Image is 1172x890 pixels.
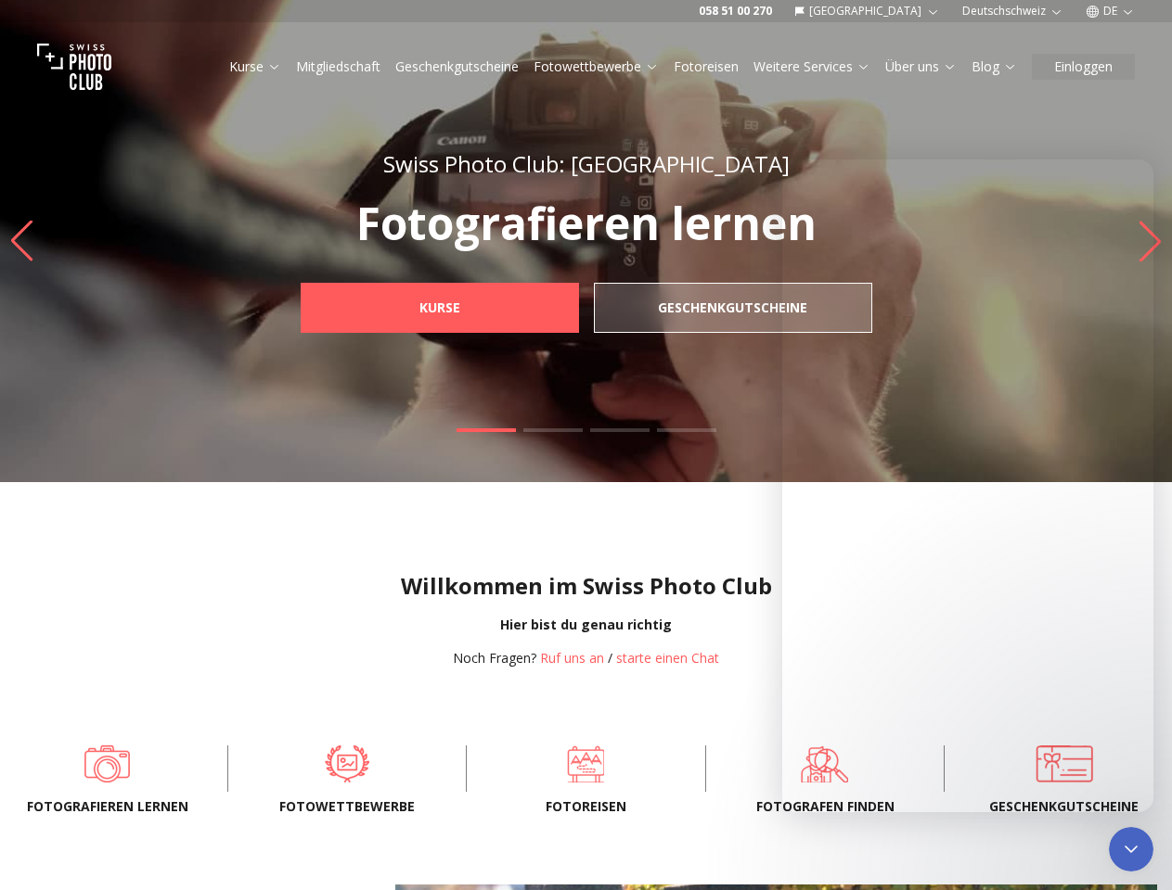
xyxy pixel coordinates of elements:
a: Kurse [229,57,281,76]
button: Über uns [878,54,964,80]
a: Über uns [885,57,957,76]
p: Fotografieren lernen [260,201,913,246]
a: Fotoreisen [496,745,676,782]
button: Fotowettbewerbe [526,54,666,80]
button: Mitgliedschaft [289,54,388,80]
h1: Willkommen im Swiss Photo Club [15,571,1157,601]
span: Fotografen finden [736,797,915,816]
button: Weitere Services [746,54,878,80]
span: Fotowettbewerbe [258,797,437,816]
a: Fotowettbewerbe [534,57,659,76]
span: Fotografieren lernen [19,797,198,816]
div: Hier bist du genau richtig [15,616,1157,634]
button: Fotoreisen [666,54,746,80]
a: Kurse [301,283,579,333]
iframe: Intercom live chat [1109,827,1153,871]
b: Kurse [419,299,460,317]
iframe: Intercom live chat [782,159,1153,812]
button: Blog [964,54,1024,80]
a: 058 51 00 270 [699,4,772,19]
a: Ruf uns an [540,649,604,667]
button: Kurse [222,54,289,80]
button: Geschenkgutscheine [388,54,526,80]
a: Fotografen finden [736,745,915,782]
button: starte einen Chat [616,649,719,667]
span: Noch Fragen? [453,649,536,667]
a: Fotowettbewerbe [258,745,437,782]
a: Geschenkgutscheine [594,283,872,333]
a: Geschenkgutscheine [395,57,519,76]
span: Fotoreisen [496,797,676,816]
b: Geschenkgutscheine [658,299,807,317]
a: Weitere Services [753,57,870,76]
a: Mitgliedschaft [296,57,380,76]
div: / [453,649,719,667]
a: Fotografieren lernen [19,745,198,782]
a: Fotoreisen [674,57,739,76]
a: Blog [972,57,1017,76]
button: Einloggen [1032,54,1135,80]
img: Swiss photo club [37,30,111,104]
span: Swiss Photo Club: [GEOGRAPHIC_DATA] [383,148,790,179]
